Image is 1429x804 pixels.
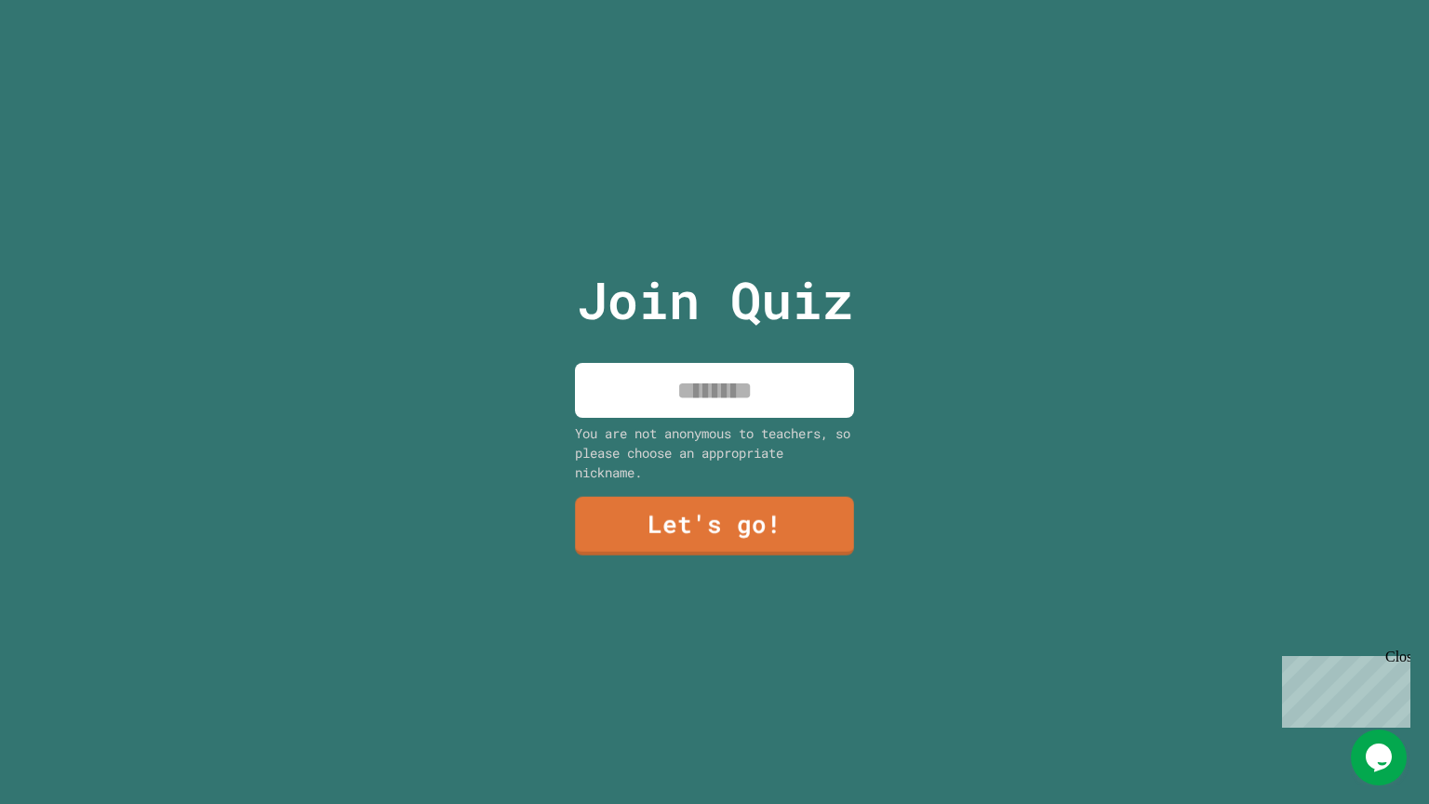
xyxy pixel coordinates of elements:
[575,423,854,482] div: You are not anonymous to teachers, so please choose an appropriate nickname.
[1351,730,1410,785] iframe: chat widget
[7,7,128,118] div: Chat with us now!Close
[1275,649,1410,728] iframe: chat widget
[575,496,854,555] a: Let's go!
[577,261,853,339] p: Join Quiz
